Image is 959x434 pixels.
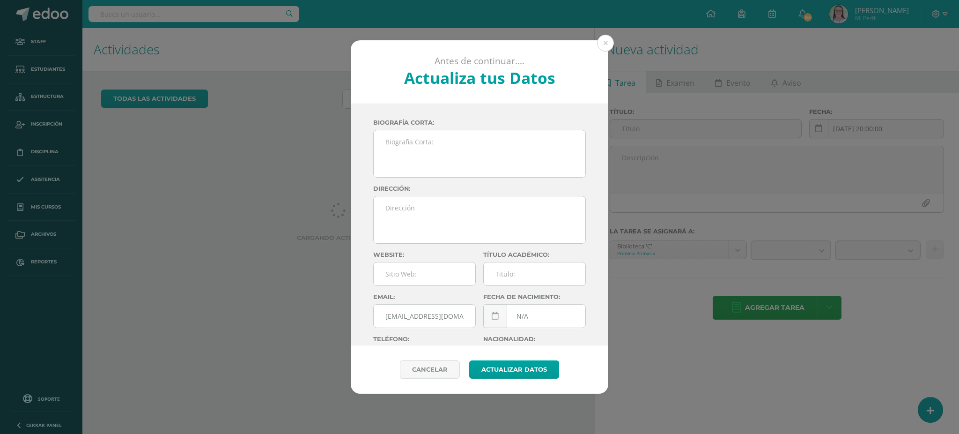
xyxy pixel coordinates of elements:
[484,262,585,285] input: Titulo:
[373,119,586,126] label: Biografía corta:
[376,67,583,89] h2: Actualiza tus Datos
[373,251,476,258] label: Website:
[373,185,586,192] label: Dirección:
[374,262,475,285] input: Sitio Web:
[469,360,559,379] button: Actualizar datos
[374,305,475,328] input: Correo Electronico:
[373,293,476,300] label: Email:
[373,336,476,343] label: Teléfono:
[483,293,586,300] label: Fecha de nacimiento:
[376,55,583,67] p: Antes de continuar....
[483,336,586,343] label: Nacionalidad:
[400,360,460,379] a: Cancelar
[484,305,585,328] input: Fecha de Nacimiento:
[483,251,586,258] label: Título académico:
